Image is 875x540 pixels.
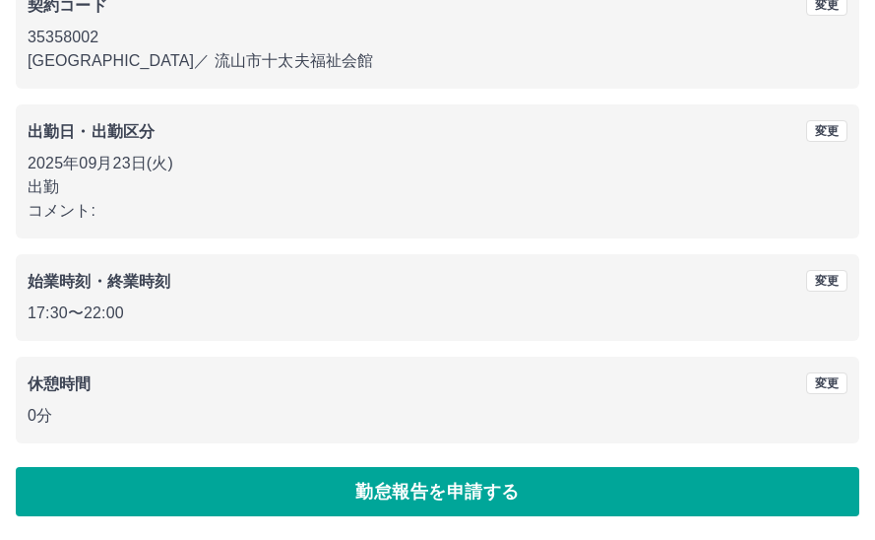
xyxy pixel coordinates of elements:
[28,49,847,73] p: [GEOGRAPHIC_DATA] ／ 流山市十太夫福祉会館
[806,372,847,394] button: 変更
[28,152,847,175] p: 2025年09月23日(火)
[28,175,847,199] p: 出勤
[806,270,847,292] button: 変更
[28,404,847,428] p: 0分
[28,26,847,49] p: 35358002
[28,273,170,290] b: 始業時刻・終業時刻
[806,120,847,142] button: 変更
[28,302,847,325] p: 17:30 〜 22:00
[28,199,847,223] p: コメント:
[28,375,92,392] b: 休憩時間
[28,123,155,140] b: 出勤日・出勤区分
[16,467,859,516] button: 勤怠報告を申請する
